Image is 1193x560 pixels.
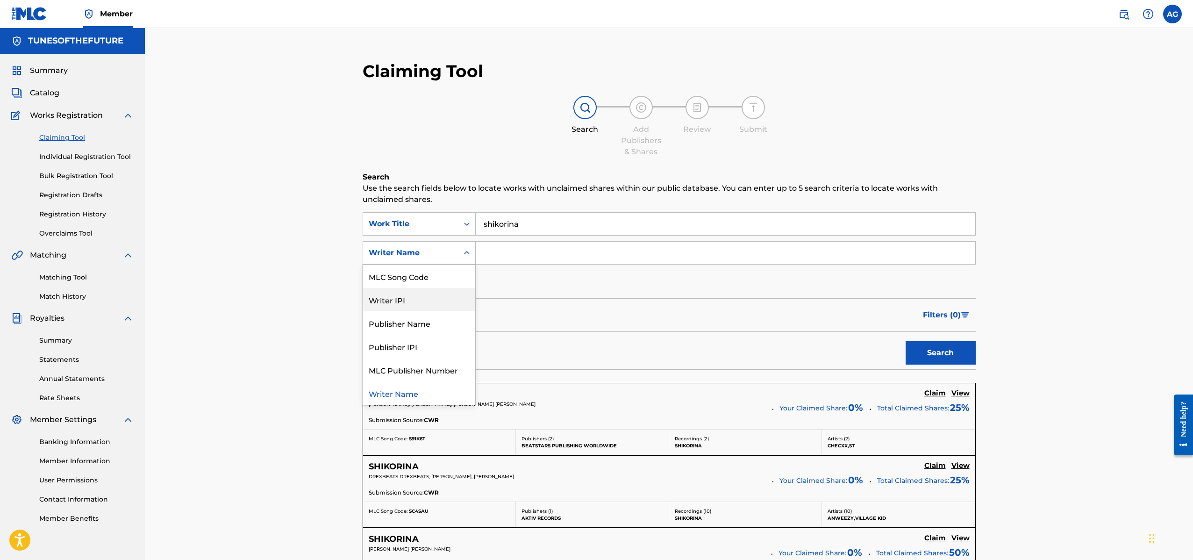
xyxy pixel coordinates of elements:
div: Add Publishers & Shares [618,124,664,158]
span: MLC Song Code: [369,436,407,442]
img: step indicator icon for Review [692,102,703,113]
span: CWR [424,416,439,424]
h5: SHIKORINA [369,461,419,472]
div: MLC Publisher Number [363,358,475,381]
span: 0 % [848,401,863,415]
a: Statements [39,355,134,365]
a: Registration Drafts [39,190,134,200]
h2: Claiming Tool [363,61,483,82]
a: CatalogCatalog [11,87,59,99]
img: Top Rightsholder [83,8,94,20]
span: SC4SAU [409,508,429,514]
button: Filters (0) [917,303,976,327]
span: Matching [30,250,66,261]
img: expand [122,110,134,121]
img: step indicator icon for Search [579,102,591,113]
button: Search [906,341,976,365]
a: Matching Tool [39,273,134,282]
a: Member Benefits [39,514,134,524]
h6: Search [363,172,976,183]
img: step indicator icon for Add Publishers & Shares [636,102,647,113]
span: 25 % [950,401,970,415]
p: Use the search fields below to locate works with unclaimed shares within our public database. You... [363,183,976,205]
span: DREXBEATS DREXBEATS, [PERSON_NAME], [PERSON_NAME] [369,474,514,480]
img: Accounts [11,36,22,47]
span: 0 % [848,473,863,487]
p: BEATSTARS PUBLISHING WORLDWIDE [521,442,663,449]
span: Royalties [30,313,64,324]
p: Publishers ( 1 ) [521,508,663,515]
span: [PERSON_NAME] [PERSON_NAME] [369,546,450,552]
a: Summary [39,336,134,345]
span: S91K6T [409,436,425,442]
img: Member Settings [11,414,22,425]
img: expand [122,250,134,261]
h5: View [951,534,970,543]
div: Review [674,124,721,135]
div: Writer Name [363,381,475,405]
div: Drag [1149,524,1155,553]
p: Artists ( 10 ) [828,508,970,515]
iframe: Chat Widget [1146,515,1193,560]
span: Submission Source: [369,488,424,497]
img: step indicator icon for Submit [748,102,759,113]
div: Search [562,124,608,135]
p: Recordings ( 2 ) [675,435,816,442]
p: CHECXX,ST [828,442,970,449]
p: AKTIV RECORDS [521,515,663,522]
img: Summary [11,65,22,76]
a: View [951,389,970,399]
p: SHIKORINA [675,515,816,522]
span: Works Registration [30,110,103,121]
img: help [1143,8,1154,20]
span: Total Claimed Shares: [876,549,948,557]
a: Bulk Registration Tool [39,171,134,181]
div: Work Title [369,218,453,230]
p: Artists ( 2 ) [828,435,970,442]
span: Member Settings [30,414,96,425]
a: Rate Sheets [39,393,134,403]
a: Contact Information [39,495,134,504]
div: Writer IPI [363,288,475,311]
div: Help [1139,5,1157,23]
span: 0 % [847,546,862,560]
a: Member Information [39,456,134,466]
p: ANWEEZY,VILLAGE KID [828,515,970,522]
img: filter [961,312,969,318]
div: Publisher Name [363,311,475,335]
span: MLC Song Code: [369,508,407,514]
span: Your Claimed Share: [779,403,847,413]
div: Writer Name [369,247,453,258]
div: MLC Song Code [363,265,475,288]
img: search [1118,8,1129,20]
img: Works Registration [11,110,23,121]
p: Publishers ( 2 ) [521,435,663,442]
img: Catalog [11,87,22,99]
span: Total Claimed Shares: [877,476,949,485]
a: SummarySummary [11,65,68,76]
a: View [951,534,970,544]
img: Matching [11,250,23,261]
a: View [951,461,970,472]
div: Publisher IPI [363,335,475,358]
span: Your Claimed Share: [779,548,846,558]
a: Public Search [1114,5,1133,23]
a: Overclaims Tool [39,229,134,238]
h5: View [951,389,970,398]
a: Individual Registration Tool [39,152,134,162]
form: Search Form [363,212,976,369]
h5: Claim [924,534,946,543]
span: Catalog [30,87,59,99]
span: 25 % [950,473,970,487]
img: expand [122,313,134,324]
h5: Claim [924,461,946,470]
span: Submission Source: [369,416,424,424]
span: Member [100,8,133,19]
a: Banking Information [39,437,134,447]
span: [PERSON_NAME], [PERSON_NAME], [PERSON_NAME] [PERSON_NAME] [369,401,536,407]
span: Your Claimed Share: [779,476,847,486]
h5: Claim [924,389,946,398]
span: 50 % [949,546,970,560]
